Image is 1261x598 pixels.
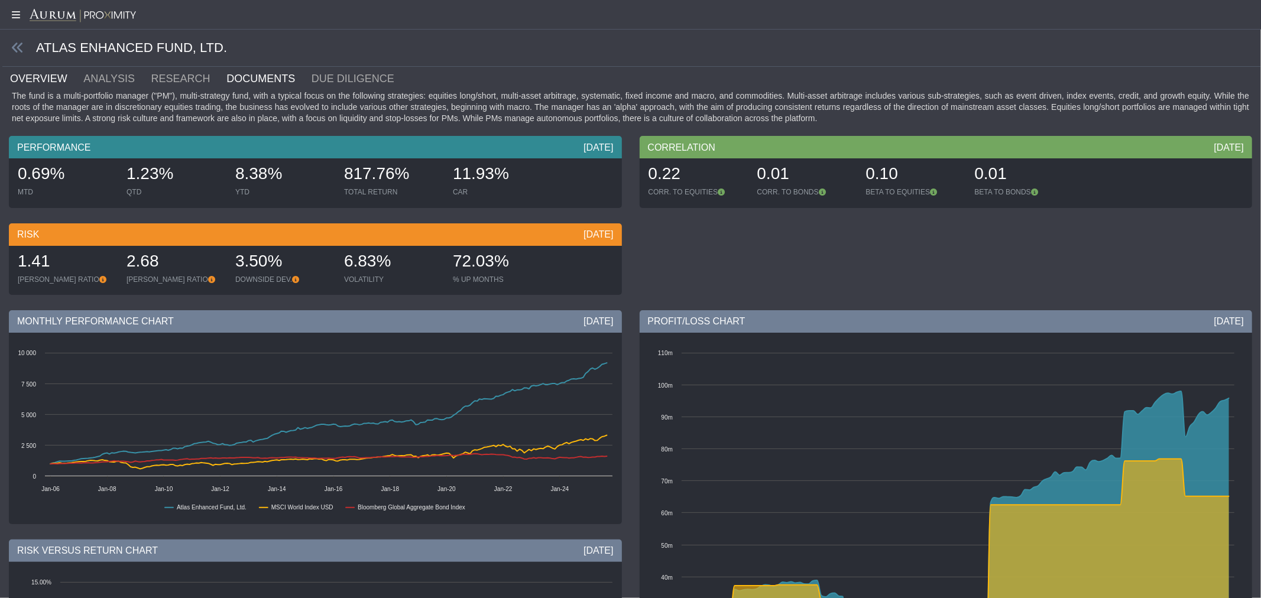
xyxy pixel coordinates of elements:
div: 2.68 [127,250,223,275]
div: PROFIT/LOSS CHART [640,310,1253,333]
div: BETA TO BONDS [975,187,1072,197]
div: 1.41 [18,250,115,275]
text: 80m [661,446,672,453]
div: [DATE] [584,228,613,241]
div: YTD [235,187,332,197]
a: DOCUMENTS [225,67,310,90]
text: 5 000 [21,412,36,418]
span: 0.22 [649,164,681,183]
div: % UP MONTHS [453,275,550,284]
div: RISK [9,223,622,246]
text: Bloomberg Global Aggregate Bond Index [358,504,465,511]
div: QTD [127,187,223,197]
a: DUE DILIGENCE [310,67,410,90]
div: 3.50% [235,250,332,275]
text: 50m [661,542,672,549]
a: RESEARCH [150,67,226,90]
div: [DATE] [584,544,613,557]
div: MTD [18,187,115,197]
text: 10 000 [18,350,36,356]
div: BETA TO EQUITIES [866,187,963,197]
text: Jan-20 [437,486,456,492]
div: [DATE] [1214,141,1244,154]
div: TOTAL RETURN [344,187,441,197]
text: 100m [657,382,672,389]
div: 0.01 [975,162,1072,187]
div: 72.03% [453,250,550,275]
div: CORR. TO BONDS [757,187,854,197]
text: Jan-14 [268,486,286,492]
a: ANALYSIS [82,67,150,90]
div: 11.93% [453,162,550,187]
text: 90m [661,414,672,421]
div: MONTHLY PERFORMANCE CHART [9,310,622,333]
div: 6.83% [344,250,441,275]
div: CORRELATION [640,136,1253,158]
div: The fund is a multi-portfolio manager ("PM"), multi-strategy fund, with a typical focus on the fo... [9,90,1252,124]
text: Jan-06 [41,486,60,492]
div: VOLATILITY [344,275,441,284]
div: [PERSON_NAME] RATIO [18,275,115,284]
div: 8.38% [235,162,332,187]
text: Jan-10 [155,486,173,492]
div: 0.10 [866,162,963,187]
div: [DATE] [1214,315,1244,328]
div: [DATE] [584,315,613,328]
div: [DATE] [584,141,613,154]
span: 1.23% [127,164,173,183]
div: CORR. TO EQUITIES [649,187,745,197]
div: 0.01 [757,162,854,187]
text: Jan-18 [381,486,400,492]
img: Aurum-Proximity%20white.svg [30,9,136,23]
text: 40m [661,574,672,581]
text: Atlas Enhanced Fund, Ltd. [177,504,247,511]
div: PERFORMANCE [9,136,622,158]
div: CAR [453,187,550,197]
text: Jan-12 [211,486,229,492]
text: Jan-24 [551,486,569,492]
text: 70m [661,478,672,485]
div: [PERSON_NAME] RATIO [127,275,223,284]
text: MSCI World Index USD [271,504,333,511]
text: 2 500 [21,443,36,449]
div: DOWNSIDE DEV. [235,275,332,284]
div: ATLAS ENHANCED FUND, LTD. [2,30,1261,67]
text: Jan-22 [494,486,513,492]
text: 7 500 [21,381,36,388]
text: 60m [661,510,672,516]
text: 15.00% [31,579,51,586]
text: Jan-16 [325,486,343,492]
text: 110m [657,350,672,356]
span: 0.69% [18,164,64,183]
text: 0 [33,473,36,480]
text: Jan-08 [98,486,116,492]
div: 817.76% [344,162,441,187]
div: RISK VERSUS RETURN CHART [9,539,622,562]
a: OVERVIEW [9,67,82,90]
